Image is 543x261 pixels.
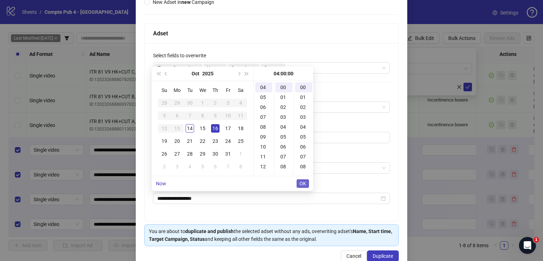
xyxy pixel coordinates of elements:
[192,66,199,81] button: Choose a month
[153,52,211,59] label: Select fields to overwrite
[255,152,272,162] div: 11
[237,99,245,107] div: 4
[255,92,272,102] div: 05
[275,122,292,132] div: 04
[275,92,292,102] div: 01
[196,135,209,147] td: 2025-10-22
[275,172,292,181] div: 09
[222,147,234,160] td: 2025-10-31
[255,102,272,112] div: 06
[207,64,220,72] span: Name
[154,66,162,81] button: Last year (Control + left)
[158,97,171,109] td: 2025-09-28
[171,160,183,173] td: 2025-11-03
[183,97,196,109] td: 2025-09-30
[198,99,207,107] div: 1
[183,84,196,97] th: Tu
[204,64,227,72] span: Name
[160,150,169,158] div: 26
[295,92,312,102] div: 01
[186,99,194,107] div: 30
[156,181,166,186] a: Now
[202,66,214,81] button: Choose a year
[160,137,169,145] div: 19
[196,122,209,135] td: 2025-10-15
[196,97,209,109] td: 2025-10-01
[158,109,171,122] td: 2025-10-05
[209,109,222,122] td: 2025-10-09
[173,124,181,133] div: 13
[234,135,247,147] td: 2025-10-25
[209,122,222,135] td: 2025-10-16
[158,147,171,160] td: 2025-10-26
[222,109,234,122] td: 2025-10-10
[255,82,272,92] div: 04
[173,137,181,145] div: 20
[234,160,247,173] td: 2025-11-08
[261,64,285,72] span: Status
[264,64,279,72] span: Status
[275,132,292,142] div: 05
[209,147,222,160] td: 2025-10-30
[198,162,207,171] div: 5
[519,237,536,254] iframe: Intercom live chat
[295,142,312,152] div: 06
[275,152,292,162] div: 07
[171,135,183,147] td: 2025-10-20
[231,64,253,72] span: Start time
[158,84,171,97] th: Su
[183,109,196,122] td: 2025-10-07
[173,150,181,158] div: 27
[171,97,183,109] td: 2025-09-29
[209,135,222,147] td: 2025-10-23
[171,147,183,160] td: 2025-10-27
[222,122,234,135] td: 2025-10-17
[183,122,196,135] td: 2025-10-14
[237,111,245,120] div: 11
[154,64,202,72] span: Target Campaign
[295,172,312,181] div: 09
[160,111,169,120] div: 5
[222,135,234,147] td: 2025-10-24
[149,227,394,243] div: You are about to the selected adset without any ads, overwriting adset's and keeping all other fi...
[295,102,312,112] div: 02
[185,228,234,234] strong: duplicate and publish
[173,99,181,107] div: 29
[275,142,292,152] div: 06
[221,66,225,70] span: close
[254,66,258,70] span: close
[173,162,181,171] div: 3
[297,179,309,188] button: OK
[171,122,183,135] td: 2025-10-13
[162,66,170,81] button: Previous month (PageUp)
[295,152,312,162] div: 07
[186,150,194,158] div: 28
[160,99,169,107] div: 28
[209,84,222,97] th: Th
[280,66,284,70] span: close
[196,84,209,97] th: We
[255,122,272,132] div: 08
[198,111,207,120] div: 8
[373,253,393,259] span: Duplicate
[234,84,247,97] th: Sa
[158,135,171,147] td: 2025-10-19
[196,160,209,173] td: 2025-11-05
[211,99,220,107] div: 2
[196,109,209,122] td: 2025-10-08
[186,162,194,171] div: 4
[222,84,234,97] th: Fr
[211,111,220,120] div: 9
[295,122,312,132] div: 04
[197,66,200,70] span: close
[255,142,272,152] div: 10
[158,122,171,135] td: 2025-10-12
[224,137,232,145] div: 24
[346,253,361,259] span: Cancel
[222,97,234,109] td: 2025-10-03
[255,162,272,172] div: 12
[211,162,220,171] div: 6
[183,147,196,160] td: 2025-10-28
[275,162,292,172] div: 08
[186,137,194,145] div: 21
